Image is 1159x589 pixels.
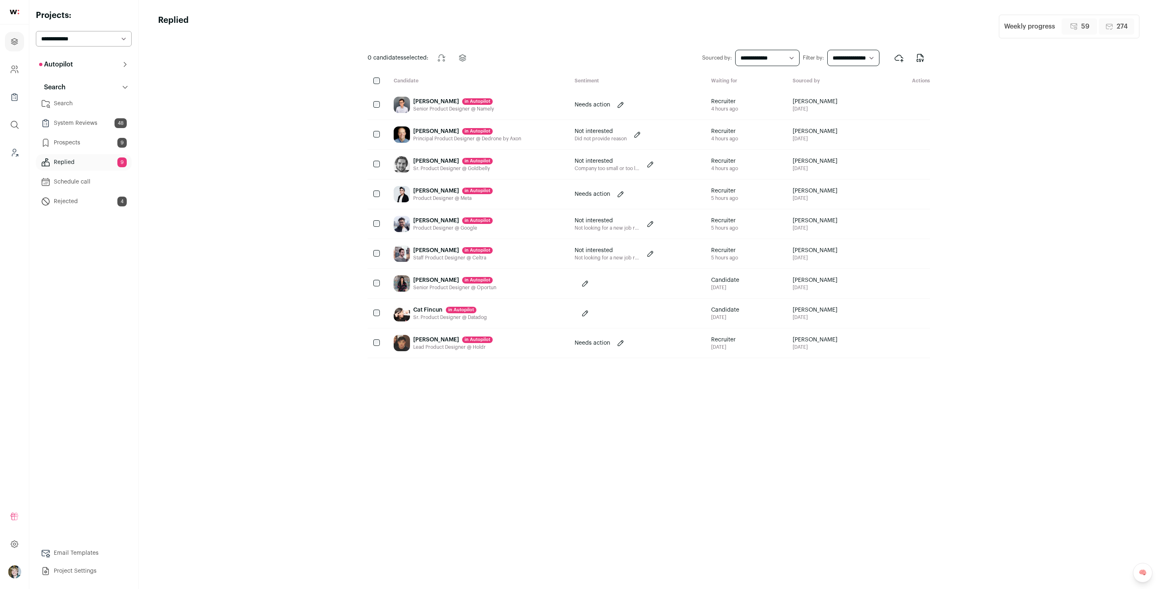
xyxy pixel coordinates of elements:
div: in Autopilot [462,188,493,194]
div: Staff Product Designer @ Celtra [413,255,493,261]
div: in Autopilot [462,337,493,343]
div: [PERSON_NAME] [413,217,493,225]
div: [DATE] [711,344,736,350]
div: [PERSON_NAME] [413,276,496,284]
button: Export to ATS [889,48,909,68]
a: Email Templates [36,545,132,561]
p: Autopilot [39,60,73,69]
img: f3652789b5b0d1c2cdbeb002893da23ba77cd2d268180eb1a532308c9fc66cfd [394,335,410,351]
div: in Autopilot [446,307,476,313]
div: Sr. Product Designer @ Datadog [413,314,487,321]
img: wellfound-shorthand-0d5821cbd27db2630d0214b213865d53afaa358527fdda9d0ea32b1df1b89c2c.svg [10,10,19,14]
p: Needs action [575,101,610,109]
p: Not interested [575,246,640,255]
img: 7346cdb4cb459037d78f410b0c12d68a6a551fdbd2917cf24c7957e02552e24a [394,305,410,321]
div: [DATE] [711,284,739,291]
div: [PERSON_NAME] [413,97,494,106]
button: Search [36,79,132,95]
img: 6494470-medium_jpg [8,565,21,578]
div: [PERSON_NAME] [413,336,493,344]
span: [PERSON_NAME] [793,276,837,284]
div: Cat Fincun [413,306,487,314]
div: Principal Product Designer @ Dedrone by Axon [413,135,521,142]
a: Company and ATS Settings [5,60,24,79]
div: Senior Product Designer @ Namely [413,106,494,112]
div: in Autopilot [462,247,493,254]
a: Projects [5,32,24,51]
div: [DATE] [711,314,739,321]
div: in Autopilot [462,158,493,164]
span: Recruiter [711,187,738,195]
span: Candidate [711,276,739,284]
a: 🧠 [1133,563,1152,582]
span: 0 candidates [368,55,403,61]
p: Not interested [575,127,627,135]
h2: Projects: [36,10,132,21]
span: Recruiter [711,217,738,225]
p: Not interested [575,217,640,225]
p: Search [39,82,66,92]
div: 4 hours ago [711,165,738,172]
p: Not looking for a new job right now [575,255,640,261]
div: Weekly progress [1004,22,1055,31]
div: Actions [884,77,930,85]
a: Replied9 [36,154,132,170]
div: in Autopilot [462,98,493,105]
div: Sr. Product Designer @ Goldbelly [413,165,493,172]
span: Recruiter [711,246,738,255]
div: in Autopilot [462,277,493,283]
span: [PERSON_NAME] [793,246,837,255]
div: Product Designer @ Google [413,225,493,231]
span: 48 [115,118,127,128]
span: [PERSON_NAME] [793,336,837,344]
span: Recruiter [711,127,738,135]
span: [DATE] [793,284,837,291]
a: System Reviews48 [36,115,132,131]
label: Sourced by: [702,55,732,61]
div: 4 hours ago [711,106,738,112]
span: 9 [117,157,127,167]
button: Open dropdown [8,565,21,578]
span: [PERSON_NAME] [793,217,837,225]
div: Product Designer @ Meta [413,195,493,201]
div: [PERSON_NAME] [413,246,493,255]
p: Did not provide reason [575,135,627,142]
button: Export to CSV [910,48,930,68]
p: Needs action [575,190,610,198]
h1: Replied [158,15,189,38]
span: 4 [117,197,127,206]
span: Candidate [711,306,739,314]
span: [PERSON_NAME] [793,97,837,106]
span: [DATE] [793,165,837,172]
span: [PERSON_NAME] [793,157,837,165]
div: 5 hours ago [711,225,738,231]
span: 59 [1081,22,1089,31]
span: Recruiter [711,97,738,106]
img: b55e1092fb68bb88062fb0f89ae3fe290267e9a461b68c3389e2efb9a04cebc3 [394,216,410,232]
a: Rejected4 [36,193,132,210]
a: Schedule call [36,174,132,190]
p: Not interested [575,157,640,165]
div: [PERSON_NAME] [413,157,493,165]
p: Company too small or too large [575,165,640,172]
span: [PERSON_NAME] [793,187,837,195]
span: [DATE] [793,314,837,321]
span: [DATE] [793,344,837,350]
span: 274 [1117,22,1128,31]
div: Sentiment [568,77,705,85]
div: Waiting for [705,77,786,85]
div: Candidate [387,77,568,85]
div: 5 hours ago [711,195,738,201]
div: Senior Product Designer @ Oportun [413,284,496,291]
span: [DATE] [793,195,837,201]
div: 5 hours ago [711,255,738,261]
div: [PERSON_NAME] [413,187,493,195]
div: [PERSON_NAME] [413,127,521,135]
a: Search [36,95,132,112]
a: Prospects9 [36,135,132,151]
span: Recruiter [711,157,738,165]
div: 4 hours ago [711,135,738,142]
span: [DATE] [793,106,837,112]
div: in Autopilot [462,217,493,224]
div: in Autopilot [462,128,493,135]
